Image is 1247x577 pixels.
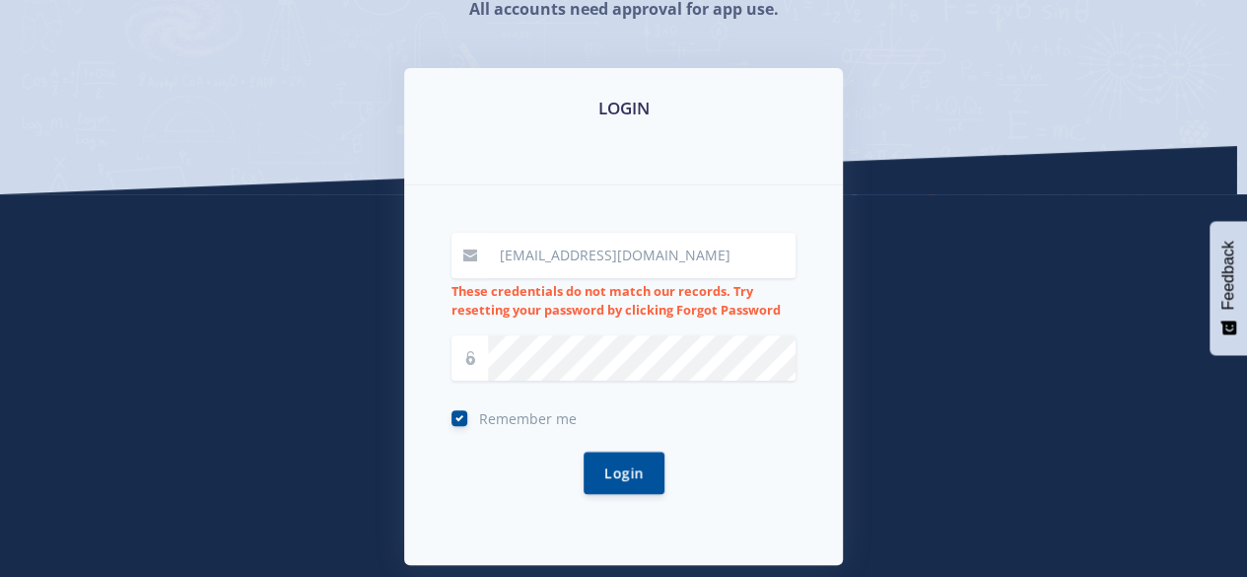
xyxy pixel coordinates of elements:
button: Feedback - Show survey [1210,221,1247,355]
button: Login [584,452,664,494]
span: Remember me [479,409,577,428]
input: Email / User ID [488,233,796,278]
h3: LOGIN [428,96,819,121]
span: Feedback [1219,241,1237,310]
strong: These credentials do not match our records. Try resetting your password by clicking Forgot Password [451,282,781,319]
